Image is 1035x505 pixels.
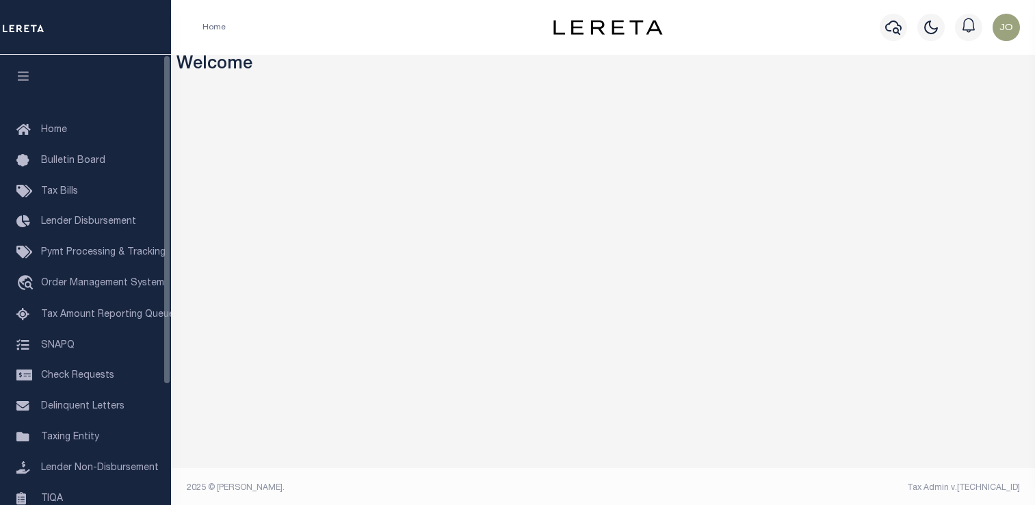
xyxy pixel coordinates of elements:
[41,125,67,135] span: Home
[41,432,99,442] span: Taxing Entity
[41,187,78,196] span: Tax Bills
[41,248,166,257] span: Pymt Processing & Tracking
[176,482,603,494] div: 2025 © [PERSON_NAME].
[553,20,663,35] img: logo-dark.svg
[41,217,136,226] span: Lender Disbursement
[202,21,226,34] li: Home
[41,340,75,350] span: SNAPQ
[16,275,38,293] i: travel_explore
[41,463,159,473] span: Lender Non-Disbursement
[993,14,1020,41] img: svg+xml;base64,PHN2ZyB4bWxucz0iaHR0cDovL3d3dy53My5vcmcvMjAwMC9zdmciIHBvaW50ZXItZXZlbnRzPSJub25lIi...
[41,279,164,288] span: Order Management System
[41,493,63,503] span: TIQA
[614,482,1020,494] div: Tax Admin v.[TECHNICAL_ID]
[41,156,105,166] span: Bulletin Board
[176,55,1030,76] h3: Welcome
[41,310,174,320] span: Tax Amount Reporting Queue
[41,402,125,411] span: Delinquent Letters
[41,371,114,380] span: Check Requests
